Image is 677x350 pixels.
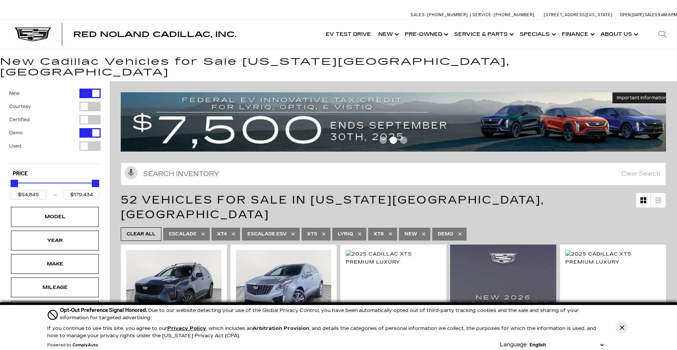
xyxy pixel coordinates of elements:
[11,278,99,297] div: MileageMileage
[11,177,99,200] div: Price
[72,343,98,347] a: ComplyAuto
[379,137,387,144] span: Go to slide 1
[60,307,148,313] span: Opt-Out Preference Signal Honored .
[37,237,73,245] div: Year
[11,180,18,187] div: Minimum Price
[37,260,73,268] div: Make
[620,12,644,17] span: Open [DATE]
[9,103,31,110] label: Courtesy
[64,190,99,200] input: Maximum
[9,90,20,97] label: New
[528,341,605,349] select: Language Select
[127,230,156,239] span: Clear All
[92,180,99,187] div: Maximum Price
[411,12,426,17] span: Sales:
[9,142,21,150] label: Used
[121,92,672,151] img: vrp-tax-ending-august-version
[121,193,545,221] span: 52 Vehicles for Sale in [US_STATE][GEOGRAPHIC_DATA], [GEOGRAPHIC_DATA]
[37,213,73,221] div: Model
[411,13,470,17] a: Sales: [PHONE_NUMBER]
[645,12,658,17] span: Sales:
[390,137,397,144] span: Go to slide 2
[167,325,206,331] a: Privacy Policy
[169,230,197,239] span: Escalade
[126,250,221,321] img: 2024 Cadillac XT4 Sport
[13,171,97,177] h5: Price
[11,231,99,250] div: YearYear
[47,325,596,339] p: If you continue to use this site, you agree to our , which includes an , and details the categori...
[9,116,30,123] label: Certified
[401,20,450,49] a: Pre-Owned
[494,12,535,17] span: [PHONE_NUMBER]
[427,12,468,17] span: [PHONE_NUMBER]
[544,12,613,17] a: [STREET_ADDRESS][US_STATE]
[404,230,417,239] span: New
[73,30,236,39] span: Red Noland Cadillac, Inc.
[253,325,309,331] strong: Arbitration Provision
[516,20,558,49] a: Specials
[307,230,317,239] span: XT5
[11,301,99,321] div: EngineEngine
[121,163,666,185] input: Search Inventory
[658,12,677,17] span: 9 AM-6 PM
[217,230,227,239] span: XT4
[338,230,353,239] span: LYRIQ
[470,13,536,17] a: Service: [PHONE_NUMBER]
[597,20,640,49] a: About Us
[47,343,98,347] div: Powered by
[15,27,51,41] img: Cadillac Dark Logo with Cadillac White Text
[236,250,331,321] img: 2025 Cadillac XT5 Premium Luxury
[616,321,628,334] button: Close Button
[374,230,384,239] span: XT6
[73,31,236,38] a: Red Noland Cadillac, Inc.
[9,129,23,137] label: Demo
[558,20,597,49] a: Finance
[612,92,672,103] button: Important Information
[247,230,287,239] span: Escalade ESV
[322,20,375,49] a: EV Test Drive
[9,89,101,164] div: Filter by Vehicle Type
[565,250,661,266] img: 2025 Cadillac XT5 Premium Luxury
[450,20,516,49] a: Service & Parts
[500,342,528,347] div: Language:
[617,95,667,101] span: Important Information
[11,254,99,274] div: MakeMake
[400,137,407,144] span: Go to slide 3
[37,283,73,291] div: Mileage
[438,230,453,239] span: Demo
[60,306,605,321] div: Due to our website detecting your use of the Global Privacy Control, you have been automatically ...
[11,207,99,227] div: ModelModel
[472,12,493,17] span: Service:
[124,166,138,179] svg: Click to toggle on voice search
[346,250,441,266] img: 2025 Cadillac XT5 Premium Luxury
[11,190,46,200] input: Minimum
[375,20,401,49] a: New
